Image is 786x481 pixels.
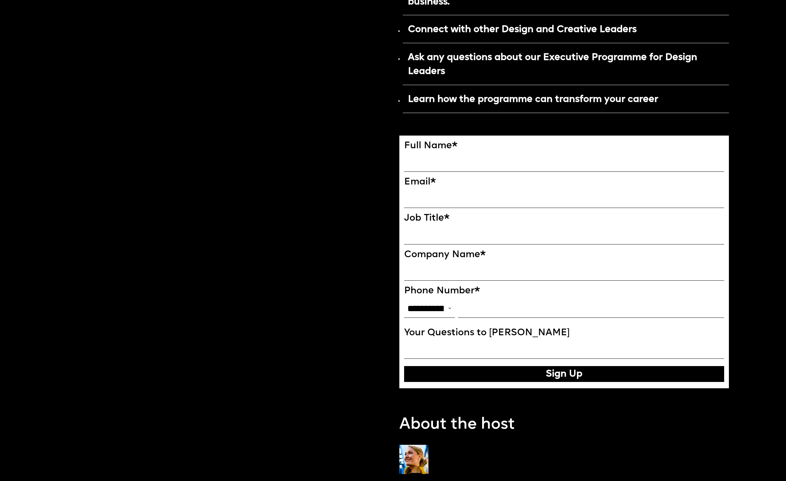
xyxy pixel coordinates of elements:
[408,53,697,77] strong: Ask any questions about our Executive Programme for Design Leaders
[404,285,724,297] label: Phone Number
[408,95,658,104] strong: Learn how the programme can transform your career
[408,25,637,34] strong: Connect with other Design and Creative Leaders
[404,327,724,339] label: Your Questions to [PERSON_NAME]
[404,213,724,224] label: Job Title
[404,140,724,152] label: Full Name
[399,414,515,436] p: About the host
[404,177,724,188] label: Email
[404,366,724,382] button: Sign Up
[404,249,724,261] label: Company Name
